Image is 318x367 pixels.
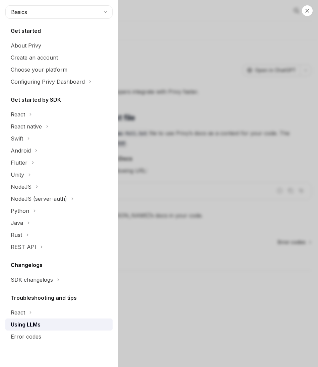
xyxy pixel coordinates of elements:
[5,145,113,157] button: Toggle Android section
[5,52,113,64] a: Create an account
[5,64,113,76] a: Choose your platform
[5,274,113,286] button: Toggle SDK changelogs section
[11,110,25,118] div: React
[11,183,31,191] div: NodeJS
[11,96,61,104] h5: Get started by SDK
[11,134,23,143] div: Swift
[5,217,113,229] button: Toggle Java section
[11,308,25,316] div: React
[5,76,113,88] button: Toggle Configuring Privy Dashboard section
[11,66,67,74] div: Choose your platform
[5,205,113,217] button: Toggle Python section
[5,108,113,120] button: Toggle React section
[5,318,113,331] a: Using LLMs
[11,294,77,302] h5: Troubleshooting and tips
[5,306,113,318] button: Toggle React section
[5,241,113,253] button: Toggle REST API section
[11,41,41,50] div: About Privy
[11,122,42,130] div: React native
[11,78,85,86] div: Configuring Privy Dashboard
[5,181,113,193] button: Toggle NodeJS section
[11,243,36,251] div: REST API
[11,333,41,341] div: Error codes
[11,147,31,155] div: Android
[11,231,22,239] div: Rust
[5,169,113,181] button: Toggle Unity section
[5,132,113,145] button: Toggle Swift section
[11,195,67,203] div: NodeJS (server-auth)
[11,54,58,62] div: Create an account
[11,171,24,179] div: Unity
[11,27,41,35] h5: Get started
[5,5,113,19] button: Basics
[11,276,53,284] div: SDK changelogs
[5,229,113,241] button: Toggle Rust section
[11,261,43,269] h5: Changelogs
[11,159,27,167] div: Flutter
[5,331,113,343] a: Error codes
[11,207,29,215] div: Python
[5,157,113,169] button: Toggle Flutter section
[11,320,41,329] div: Using LLMs
[11,8,27,16] span: Basics
[5,120,113,132] button: Toggle React native section
[5,39,113,52] a: About Privy
[5,193,113,205] button: Toggle NodeJS (server-auth) section
[11,219,23,227] div: Java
